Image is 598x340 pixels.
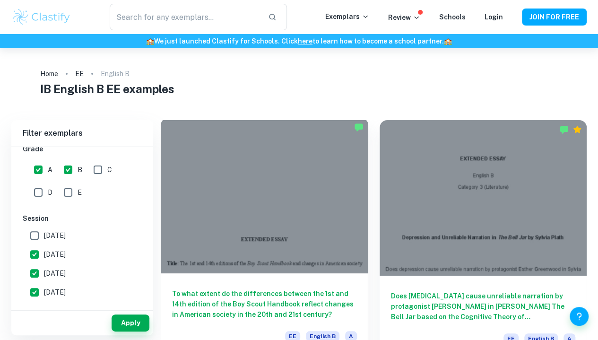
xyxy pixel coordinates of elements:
span: 🏫 [146,37,154,45]
span: [DATE] [44,268,66,279]
p: English B [101,69,130,79]
a: Schools [439,13,466,21]
img: Clastify logo [11,8,71,26]
h6: Does [MEDICAL_DATA] cause unreliable narration by protagonist [PERSON_NAME] in [PERSON_NAME] The ... [391,291,576,322]
a: Home [40,67,58,80]
h6: Filter exemplars [11,120,153,147]
span: [DATE] [44,287,66,297]
span: [DATE] [44,306,66,316]
span: 🏫 [444,37,452,45]
h1: IB English B EE examples [40,80,558,97]
h6: We just launched Clastify for Schools. Click to learn how to become a school partner. [2,36,596,46]
p: Exemplars [325,11,369,22]
img: Marked [559,125,569,134]
a: Login [485,13,503,21]
a: EE [75,67,84,80]
input: Search for any exemplars... [110,4,261,30]
button: Help and Feedback [570,307,589,326]
h6: Session [23,213,142,224]
h6: Grade [23,144,142,154]
h6: To what extent do the differences between the 1st and 14th edition of the Boy Scout Handbook refl... [172,288,357,320]
span: A [48,165,52,175]
img: Marked [354,122,364,132]
a: here [298,37,312,45]
span: E [78,187,82,198]
button: JOIN FOR FREE [522,9,587,26]
span: [DATE] [44,249,66,260]
span: B [78,165,82,175]
span: D [48,187,52,198]
p: Review [388,12,420,23]
span: C [107,165,112,175]
div: Premium [572,125,582,134]
button: Apply [112,314,149,331]
span: [DATE] [44,230,66,241]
